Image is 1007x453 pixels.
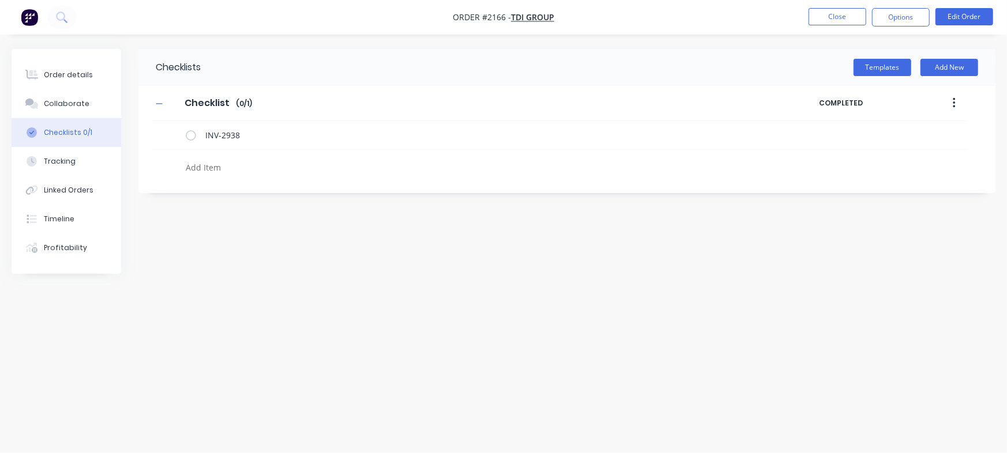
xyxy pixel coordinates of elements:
button: Templates [854,59,911,76]
button: Timeline [12,205,121,233]
button: Collaborate [12,89,121,118]
button: Options [872,8,930,27]
img: Factory [21,9,38,26]
div: Timeline [44,214,74,224]
span: COMPLETED [820,98,918,108]
button: Order details [12,61,121,89]
div: Tracking [44,156,76,167]
button: Linked Orders [12,176,121,205]
button: Checklists 0/1 [12,118,121,147]
textarea: INV-2938 [201,127,768,144]
a: TDI Group [511,12,554,23]
div: Linked Orders [44,185,93,195]
button: Profitability [12,233,121,262]
span: Order #2166 - [453,12,511,23]
div: Checklists [138,49,201,86]
input: Enter Checklist name [178,95,236,112]
div: Checklists 0/1 [44,127,92,138]
span: ( 0 / 1 ) [236,99,252,109]
div: Order details [44,70,93,80]
button: Close [809,8,866,25]
div: Profitability [44,243,87,253]
button: Tracking [12,147,121,176]
div: Collaborate [44,99,89,109]
button: Add New [920,59,978,76]
button: Edit Order [935,8,993,25]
